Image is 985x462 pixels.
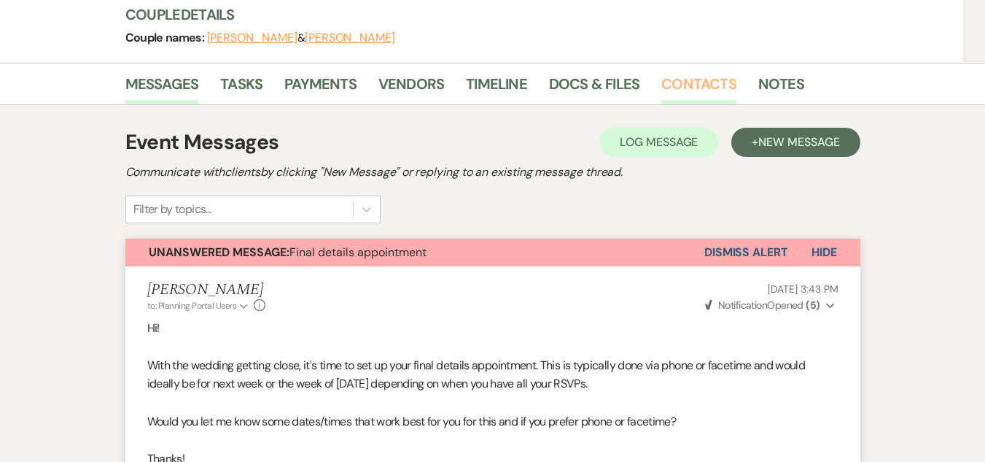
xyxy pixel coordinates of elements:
span: [DATE] 3:43 PM [768,282,838,296]
span: Opened [705,299,820,312]
span: Final details appointment [149,245,427,260]
span: Log Message [620,134,698,150]
span: to: Planning Portal Users [147,300,237,312]
h5: [PERSON_NAME] [147,281,266,299]
h3: Couple Details [125,4,942,25]
p: Would you let me know some dates/times that work best for you for this and if you prefer phone or... [147,412,838,431]
span: & [207,31,395,45]
span: New Message [758,134,839,150]
div: Filter by topics... [133,201,211,218]
strong: Unanswered Message: [149,245,289,260]
p: Hi! [147,319,838,338]
a: Vendors [378,72,444,104]
h2: Communicate with clients by clicking "New Message" or replying to an existing message thread. [125,163,860,181]
button: [PERSON_NAME] [207,32,297,44]
a: Timeline [466,72,527,104]
button: [PERSON_NAME] [305,32,395,44]
button: NotificationOpened (5) [703,298,838,313]
button: Hide [788,239,860,266]
a: Messages [125,72,199,104]
button: to: Planning Portal Users [147,299,251,312]
button: Dismiss Alert [704,239,788,266]
button: Log Message [599,128,718,157]
a: Docs & Files [549,72,639,104]
h1: Event Messages [125,127,279,158]
button: +New Message [731,128,860,157]
span: Hide [811,245,837,260]
span: Couple names: [125,30,207,45]
a: Payments [284,72,357,104]
a: Notes [758,72,804,104]
p: With the wedding getting close, it's time to set up your final details appointment. This is typic... [147,356,838,393]
a: Tasks [220,72,262,104]
strong: ( 5 ) [806,299,819,312]
span: Notification [718,299,767,312]
a: Contacts [661,72,736,104]
button: Unanswered Message:Final details appointment [125,239,704,266]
